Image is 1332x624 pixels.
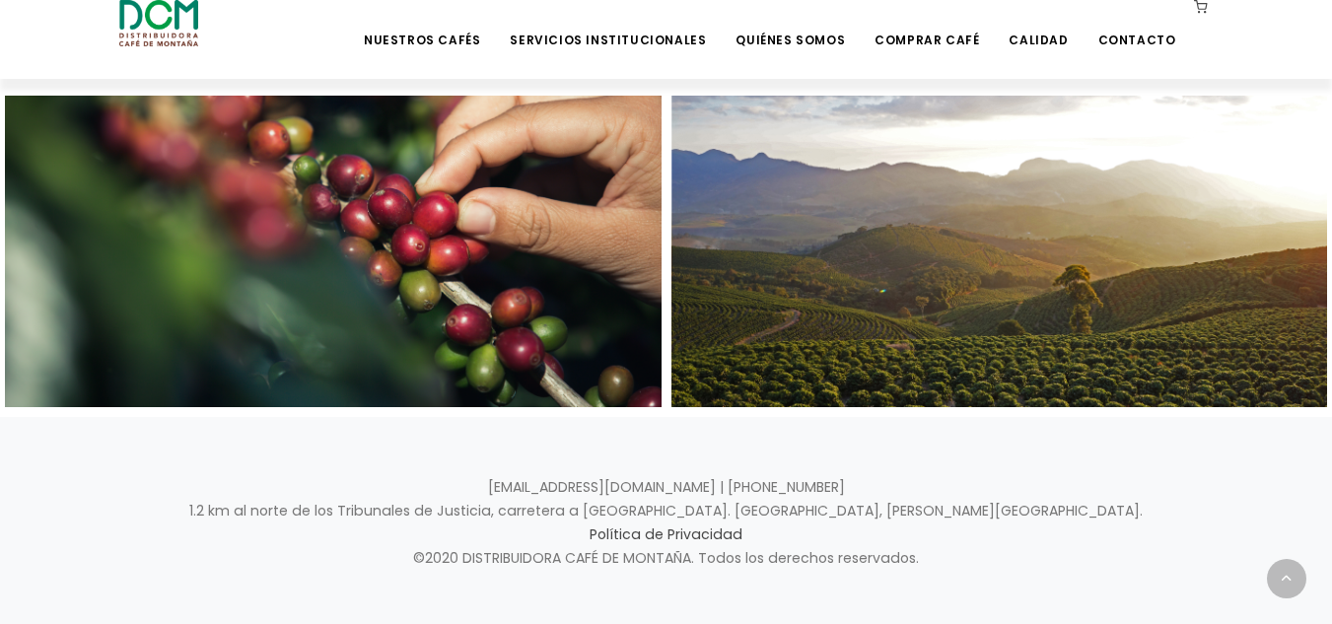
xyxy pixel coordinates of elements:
[724,2,857,48] a: Quiénes Somos
[352,2,492,48] a: Nuestros Cafés
[1087,2,1188,48] a: Contacto
[863,2,991,48] a: Comprar Café
[590,524,742,544] a: Política de Privacidad
[119,476,1214,571] p: [EMAIL_ADDRESS][DOMAIN_NAME] | [PHONE_NUMBER] 1.2 km al norte de los Tribunales de Justicia, carr...
[498,2,718,48] a: Servicios Institucionales
[997,2,1080,48] a: Calidad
